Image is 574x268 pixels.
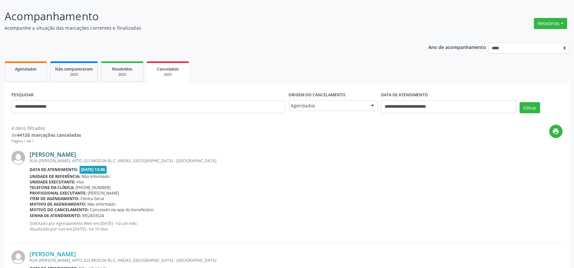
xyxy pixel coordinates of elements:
div: 4 itens filtrados [11,125,81,132]
span: [PERSON_NAME] [88,190,119,196]
span: Cancelado via app do beneficiário [90,207,154,213]
button: print [549,125,563,138]
span: Não informado [88,201,116,207]
span: M02833524 [82,213,104,218]
div: de [11,132,81,138]
b: Telefone da clínica: [30,185,75,190]
span: Hse [77,179,84,185]
label: DATA DE ATENDIMENTO [381,90,428,100]
img: img [11,250,25,264]
label: PESQUISAR [11,90,34,100]
b: Motivo de agendamento: [30,201,86,207]
div: 2025 [151,72,184,77]
span: Não compareceram [55,66,93,72]
b: Senha de atendimento: [30,213,81,218]
b: Data de atendimento: [30,167,78,172]
b: Unidade de referência: [30,174,81,179]
span: Clinica Geral [81,196,104,201]
a: [PERSON_NAME] [30,250,76,258]
div: 2025 [106,72,139,77]
span: Cancelados [157,66,179,72]
p: Acompanhe a situação das marcações correntes e finalizadas [5,24,400,31]
span: Não informado [82,174,110,179]
strong: 44126 marcações canceladas [17,132,81,138]
div: Página 1 de 1 [11,138,81,144]
label: Origem do cancelamento [289,90,346,100]
span: Resolvidos [112,66,132,72]
button: Filtrar [520,102,540,113]
div: RUA [PERSON_NAME], APTO.323 MOD.06 BL.C, AREIAS, [GEOGRAPHIC_DATA] - [GEOGRAPHIC_DATA] [30,158,563,164]
i: print [552,128,560,135]
p: Acompanhamento [5,8,400,24]
b: Item de agendamento: [30,196,80,201]
span: Agendados [291,102,364,109]
b: Unidade executante: [30,179,76,185]
span: [PHONE_NUMBER] [76,185,111,190]
div: 2025 [55,72,93,77]
button: Relatórios [534,18,567,29]
p: Solicitado por Agendamento Web em [DATE] - há um mês Atualizado por null em [DATE] - há 10 dias [30,221,563,232]
a: [PERSON_NAME] [30,151,76,158]
span: Agendados [15,66,37,72]
b: Motivo do cancelamento: [30,207,89,213]
b: Profissional executante: [30,190,87,196]
span: [DATE] 13:00 [80,166,107,173]
img: img [11,151,25,165]
div: RUA [PERSON_NAME], APTO.323 MOD.06 BL.C, AREIAS, [GEOGRAPHIC_DATA] - [GEOGRAPHIC_DATA] [30,258,563,263]
p: Ano de acompanhamento [428,43,486,51]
